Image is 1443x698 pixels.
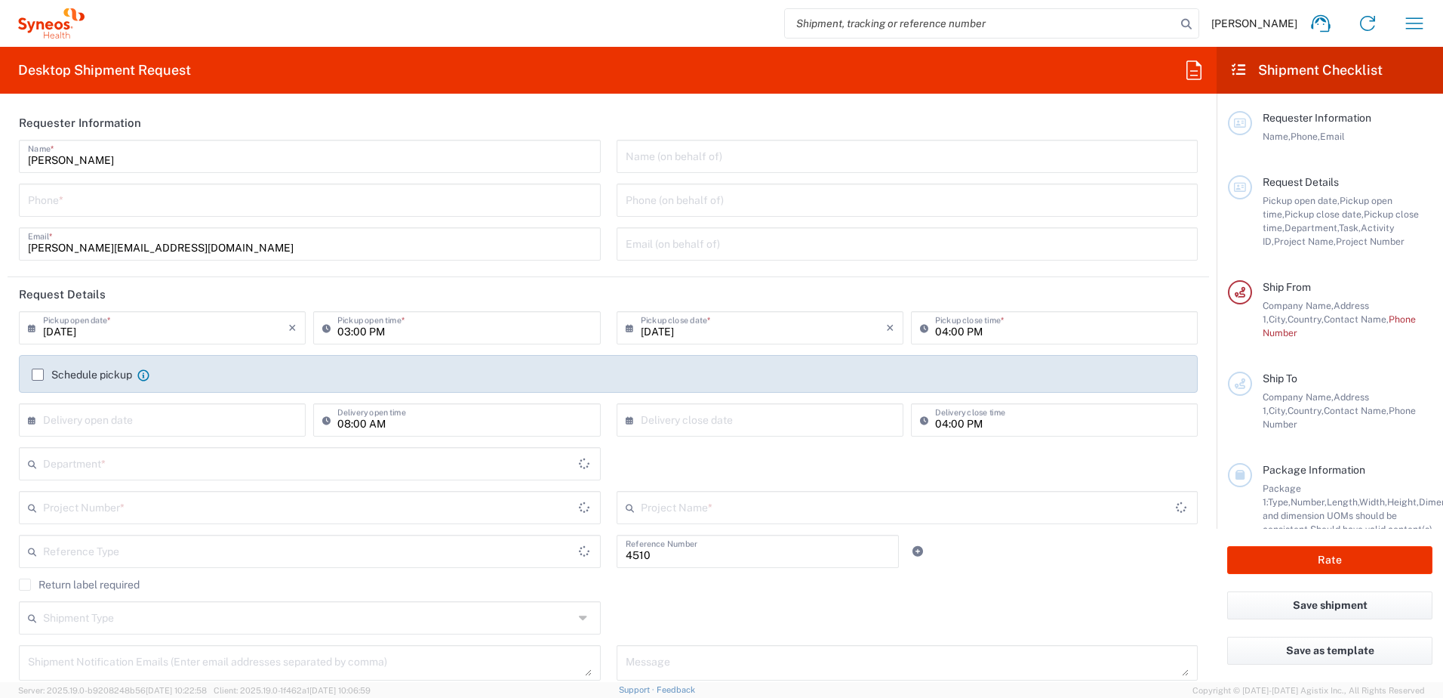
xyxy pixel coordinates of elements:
[1263,281,1311,293] span: Ship From
[1263,483,1301,508] span: Package 1:
[1268,496,1291,508] span: Type,
[1263,372,1297,385] span: Ship To
[214,686,371,695] span: Client: 2025.19.0-1f462a1
[1227,637,1432,665] button: Save as template
[19,116,141,131] h2: Requester Information
[1359,496,1387,508] span: Width,
[1274,236,1336,247] span: Project Name,
[1320,131,1345,142] span: Email
[1291,131,1320,142] span: Phone,
[1263,195,1340,206] span: Pickup open date,
[1227,546,1432,574] button: Rate
[1336,236,1405,247] span: Project Number
[19,579,140,591] label: Return label required
[1288,405,1324,416] span: Country,
[32,369,132,381] label: Schedule pickup
[1285,208,1364,220] span: Pickup close date,
[1263,391,1334,403] span: Company Name,
[785,9,1176,38] input: Shipment, tracking or reference number
[18,686,207,695] span: Server: 2025.19.0-b9208248b56
[1192,684,1425,697] span: Copyright © [DATE]-[DATE] Agistix Inc., All Rights Reserved
[1291,496,1327,508] span: Number,
[18,61,191,79] h2: Desktop Shipment Request
[1288,313,1324,325] span: Country,
[1230,61,1383,79] h2: Shipment Checklist
[1263,112,1371,124] span: Requester Information
[907,541,928,562] a: Add Reference
[1327,496,1359,508] span: Length,
[657,685,695,694] a: Feedback
[1269,405,1288,416] span: City,
[146,686,207,695] span: [DATE] 10:22:58
[1263,300,1334,311] span: Company Name,
[1387,496,1419,508] span: Height,
[1339,222,1361,233] span: Task,
[619,685,657,694] a: Support
[1263,176,1339,188] span: Request Details
[886,316,894,340] i: ×
[1324,405,1389,416] span: Contact Name,
[1269,313,1288,325] span: City,
[288,316,297,340] i: ×
[19,287,106,302] h2: Request Details
[1324,313,1389,325] span: Contact Name,
[1227,591,1432,619] button: Save shipment
[1310,523,1432,535] span: Should have valid content(s)
[1263,464,1365,476] span: Package Information
[1285,222,1339,233] span: Department,
[1263,131,1291,142] span: Name,
[309,686,371,695] span: [DATE] 10:06:59
[1211,17,1297,30] span: [PERSON_NAME]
